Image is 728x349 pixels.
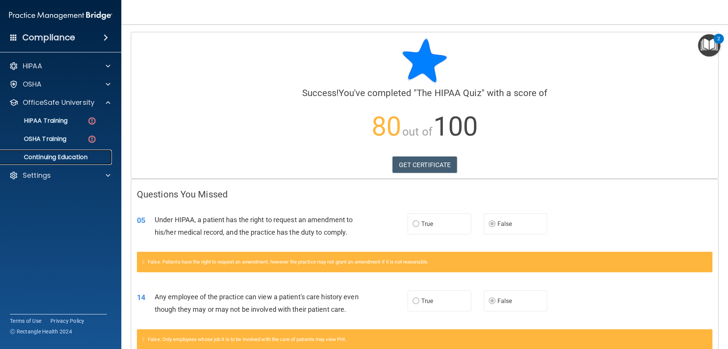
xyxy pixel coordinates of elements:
h4: You've completed " " with a score of [137,88,712,98]
a: GET CERTIFICATE [392,156,457,173]
iframe: Drift Widget Chat Controller [690,297,719,325]
span: 05 [137,216,145,225]
a: Terms of Use [10,317,41,325]
button: Open Resource Center, 2 new notifications [698,34,720,57]
a: OSHA [9,80,110,89]
div: 2 [717,39,720,49]
span: False. Only employees whose job it is to be involved with the care of patients may view PHI. [148,336,346,342]
span: Under HIPAA, a patient has the right to request an amendment to his/her medical record, and the p... [155,216,353,236]
p: HIPAA [23,62,42,71]
a: OfficeSafe University [9,98,110,107]
span: True [421,220,433,227]
span: True [421,297,433,305]
input: True [413,298,419,304]
span: 100 [433,111,478,142]
a: Settings [9,171,110,180]
p: OfficeSafe University [23,98,94,107]
p: OSHA Training [5,135,66,143]
input: True [413,221,419,227]
span: 80 [372,111,401,142]
p: Continuing Education [5,153,108,161]
p: HIPAA Training [5,117,67,125]
input: False [489,298,496,304]
p: Settings [23,171,51,180]
img: blue-star-rounded.9d042014.png [402,38,447,84]
h4: Questions You Missed [137,190,712,199]
img: danger-circle.6113f641.png [87,116,97,126]
span: 14 [137,293,145,302]
img: PMB logo [9,8,112,23]
span: False. Patients have the right to request an amendment, however the practice may not grant an ame... [148,259,428,265]
a: HIPAA [9,62,110,71]
span: The HIPAA Quiz [417,88,481,98]
span: Any employee of the practice can view a patient's care history even though they may or may not be... [155,293,359,313]
p: OSHA [23,80,42,89]
span: Success! [302,88,339,98]
span: Ⓒ Rectangle Health 2024 [10,328,72,335]
span: False [497,297,512,305]
a: Privacy Policy [50,317,85,325]
h4: Compliance [22,32,75,43]
span: False [497,220,512,227]
img: danger-circle.6113f641.png [87,134,97,144]
span: out of [402,125,432,138]
input: False [489,221,496,227]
